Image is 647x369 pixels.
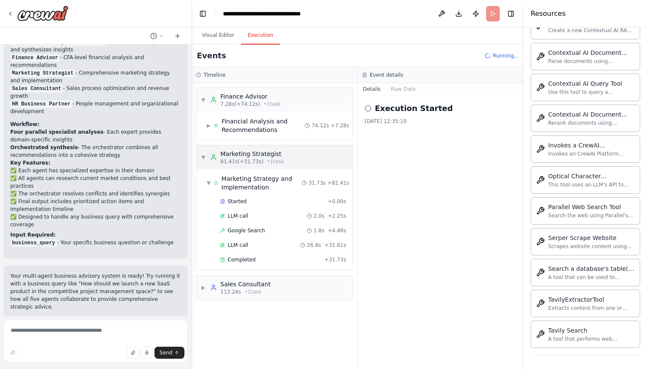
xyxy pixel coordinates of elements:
p: ✅ Each agent has specialized expertise in their domain ✅ All agents can research current market c... [10,167,181,228]
li: - Sales process optimization and revenue growth [10,84,181,100]
code: Marketing Strategist [10,69,75,77]
div: Search a database's table(s) content [548,264,635,273]
div: Scrapes website content using Serper's scraping API. This tool can extract clean, readable conten... [548,243,635,250]
button: Execution [241,27,280,45]
code: business_query [10,239,57,247]
h2: Execution Started [375,102,453,114]
span: 31.73s [309,180,326,186]
h3: Timeline [204,72,226,78]
img: Parallelsearchtool [536,207,545,215]
span: Google Search [228,227,265,234]
h2: Events [197,50,226,62]
span: + 4.48s [328,227,346,234]
span: 74.12s [312,122,329,129]
div: Invokes a CrewAI Automation [548,141,635,150]
span: 113.24s [220,288,241,295]
button: Hide right sidebar [505,8,517,20]
div: Finance Advisor [220,92,281,101]
span: + 0.00s [328,198,346,205]
span: ▶ [207,122,211,129]
img: Invokecrewaiautomationtool [536,145,545,153]
span: + 31.73s [324,256,346,263]
button: Raw Data [386,83,421,95]
span: + 31.61s [324,242,346,249]
img: Ocrtool [536,176,545,184]
img: Tavilyextractortool [536,299,545,308]
h3: Event details [370,72,403,78]
strong: Orchestrated synthesis [10,144,78,150]
span: • 1 task [267,158,284,165]
li: - Your specific business question or challenge [10,239,181,246]
li: - Coordinates all specialists and synthesizes insights [10,38,181,54]
nav: breadcrumb [223,9,319,18]
code: Finance Advisor [10,54,60,62]
div: Invokes an CrewAI Platform Automation using API [548,150,635,157]
div: Sales Consultant [220,280,270,288]
button: Send [154,347,184,359]
button: Switch to previous chat [147,31,167,41]
li: - CFA-level financial analysis and recommendations [10,54,181,69]
button: Start a new chat [171,31,184,41]
strong: Input Required: [10,232,56,238]
span: ▼ [201,154,206,161]
span: LLM call [228,242,248,249]
button: Hide left sidebar [197,8,209,20]
span: + 2.25s [328,213,346,219]
div: Tavily Search [548,326,635,335]
span: + 81.41s [327,180,349,186]
img: Logo [17,6,68,21]
img: Contextualaireranktool [536,114,545,123]
div: Parse documents using Contextual AI's advanced document parser [548,58,635,65]
img: Tavilysearchtool [536,330,545,339]
button: Improve this prompt [7,347,19,359]
span: Completed [228,256,255,263]
span: 2.0s [314,213,324,219]
img: Contextualaiparsetool [536,52,545,61]
div: Contextual AI Document Reranker [548,110,635,119]
div: Create a new Contextual AI RAG agent with documents and datastore [548,27,635,34]
span: Running... [493,52,519,59]
li: - Comprehensive marketing strategy and implementation [10,69,181,84]
div: Rerank documents using Contextual AI's instruction-following reranker [548,120,635,126]
span: ▼ [201,96,206,103]
span: • 1 task [244,288,261,295]
div: Optical Character Recognition Tool [548,172,635,180]
li: - The orchestrator combines all recommendations into a cohesive strategy [10,144,181,159]
button: Details [358,83,386,95]
button: Visual Editor [195,27,241,45]
span: Financial Analysis and Recommendations [222,117,305,134]
div: Use this tool to query a Contextual AI RAG agent with access to your documents [548,89,635,96]
img: Contextualaiquerytool [536,83,545,92]
code: HR Business Partner [10,100,72,108]
div: Contextual AI Document Parser [548,48,635,57]
img: Singlestoresearchtool [536,268,545,277]
h4: Resources [531,9,566,19]
span: 1.8s [314,227,324,234]
span: Started [228,198,246,205]
span: 81.41s (+31.73s) [220,158,264,165]
div: Search the web using Parallel's Search API (v1beta). Returns ranked results with compressed excer... [548,212,635,219]
div: Parallel Web Search Tool [548,203,635,211]
code: Sales Consultant [10,85,63,93]
span: 7.28s (+74.12s) [220,101,260,108]
li: - Each expert provides domain-specific insights [10,128,181,144]
button: Upload files [127,347,139,359]
div: Marketing Strategist [220,150,284,158]
span: ▼ [207,180,211,186]
span: LLM call [228,213,248,219]
div: A tool that can be used to semantic search a query from a database. [548,274,635,281]
button: Click to speak your automation idea [141,347,153,359]
span: 26.8s [307,242,321,249]
strong: Key Features: [10,160,50,166]
div: Extracts content from one or more web pages using the Tavily API. Returns structured data. [548,305,635,312]
div: Contextual AI Query Tool [548,79,635,88]
div: TavilyExtractorTool [548,295,635,304]
span: Marketing Strategy and Implementation [222,174,302,192]
p: Your multi-agent business advisory system is ready! Try running it with a business query like "Ho... [10,272,181,311]
span: • 1 task [264,101,281,108]
li: - People management and organizational development [10,100,181,115]
strong: Workflow: [10,121,39,127]
div: Serper Scrape Website [548,234,635,242]
img: Serperscrapewebsitetool [536,237,545,246]
span: Send [160,349,172,356]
